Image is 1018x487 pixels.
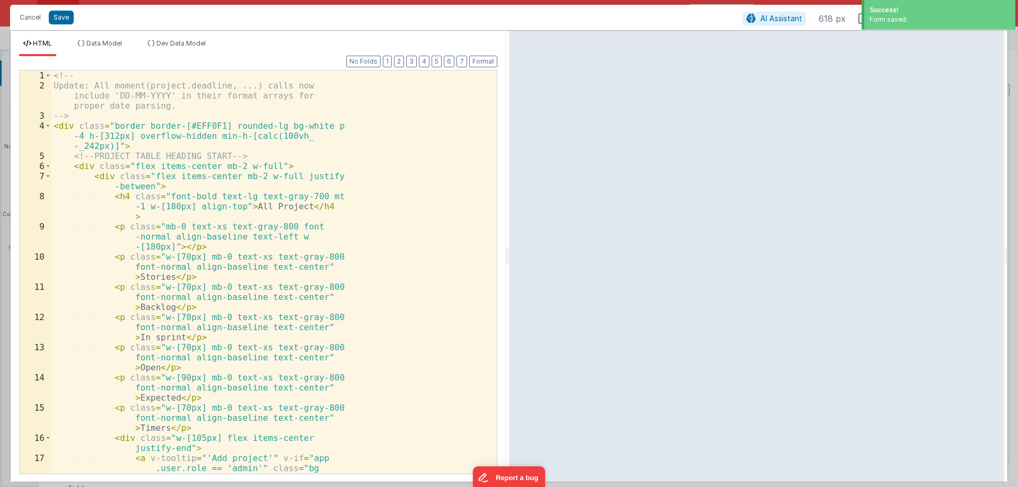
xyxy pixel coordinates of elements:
div: 16 [20,433,51,453]
button: Cancel [14,10,46,25]
span: Dev Data Model [156,39,206,47]
button: Format [469,56,497,67]
button: 3 [406,56,417,67]
div: 5 [20,151,51,161]
div: 9 [20,222,51,252]
div: 10 [20,252,51,282]
button: 6 [444,56,454,67]
button: Save [49,11,74,24]
div: Success! [870,5,1010,15]
button: 5 [432,56,442,67]
div: Form saved. [870,15,1010,24]
div: 2 [20,81,51,111]
div: 13 [20,342,51,373]
div: 12 [20,312,51,342]
button: No Folds [346,56,381,67]
div: 11 [20,282,51,312]
div: 1 [20,70,51,81]
div: 15 [20,403,51,433]
button: AI Assistant [743,12,806,25]
span: AI Assistant [760,14,802,23]
button: 7 [457,56,467,67]
div: 6 [20,161,51,171]
div: 8 [20,191,51,222]
span: HTML [33,39,52,47]
div: 4 [20,121,51,151]
div: 7 [20,171,51,191]
button: 1 [383,56,392,67]
div: 14 [20,373,51,403]
button: 2 [394,56,404,67]
div: 3 [20,111,51,121]
button: 4 [419,56,429,67]
span: 618 px [819,12,846,25]
span: Data Model [86,39,122,47]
